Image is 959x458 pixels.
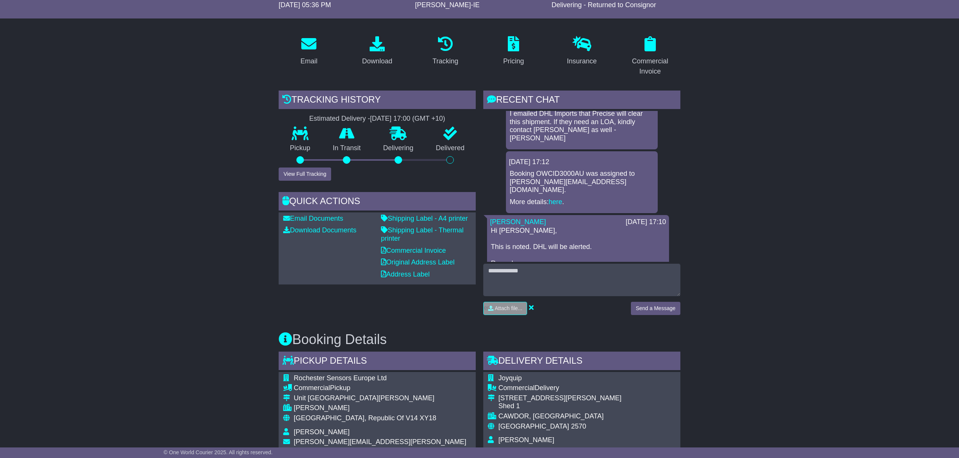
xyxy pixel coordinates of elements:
div: [PERSON_NAME] [294,404,471,412]
a: Commercial Invoice [381,247,446,254]
div: Unit [GEOGRAPHIC_DATA][PERSON_NAME] [294,394,471,403]
span: [PERSON_NAME][EMAIL_ADDRESS][DOMAIN_NAME] [498,446,669,454]
a: [PERSON_NAME] [490,218,546,226]
div: [DATE] 17:00 (GMT +10) [370,115,445,123]
button: View Full Tracking [279,168,331,181]
div: Tracking history [279,91,476,111]
span: [DATE] 05:36 PM [279,1,331,9]
div: Pickup [294,384,471,392]
a: Email [296,34,322,69]
button: Send a Message [631,302,680,315]
h3: Booking Details [279,332,680,347]
div: CAWDOR, [GEOGRAPHIC_DATA] [498,412,669,421]
span: 2570 [571,423,586,430]
div: Tracking [433,56,458,66]
span: [PERSON_NAME] [294,428,350,436]
p: Delivered [425,144,476,152]
span: Joyquip [498,374,522,382]
p: I emailed DHL Imports that Precise will clear this shipment. If they need an LOA, kindly contact ... [510,110,654,142]
div: Commercial Invoice [624,56,675,77]
p: Booking OWCID3000AU was assigned to [PERSON_NAME][EMAIL_ADDRESS][DOMAIN_NAME]. [510,170,654,194]
span: [PERSON_NAME]-IE [415,1,479,9]
a: Shipping Label - Thermal printer [381,226,464,242]
p: In Transit [322,144,372,152]
div: Delivery [498,384,669,392]
div: Download [362,56,392,66]
p: Delivering [372,144,425,152]
span: [PERSON_NAME][EMAIL_ADDRESS][PERSON_NAME][DOMAIN_NAME] [294,438,466,454]
a: Address Label [381,270,430,278]
a: Commercial Invoice [620,34,680,79]
div: RECENT CHAT [483,91,680,111]
div: Estimated Delivery - [279,115,476,123]
span: Commercial [294,384,330,392]
span: [GEOGRAPHIC_DATA] [498,423,569,430]
div: Delivery Details [483,352,680,372]
span: [GEOGRAPHIC_DATA], Republic Of [294,414,404,422]
div: Quick Actions [279,192,476,212]
p: Hi [PERSON_NAME], This is noted. DHL will be alerted. Regards, [PERSON_NAME] [491,227,665,276]
p: More details: . [510,198,654,206]
p: Pickup [279,144,322,152]
div: Pickup Details [279,352,476,372]
a: Pricing [498,34,529,69]
span: Commercial [498,384,535,392]
div: [STREET_ADDRESS][PERSON_NAME] [498,394,669,403]
div: Email [301,56,318,66]
a: Email Documents [283,215,343,222]
div: [DATE] 17:12 [509,158,655,166]
a: Download Documents [283,226,356,234]
span: V14 XY18 [405,414,436,422]
div: [DATE] 17:10 [626,218,666,226]
div: Pricing [503,56,524,66]
div: Insurance [567,56,597,66]
div: Shed 1 [498,402,669,410]
a: Tracking [428,34,463,69]
a: Original Address Label [381,258,455,266]
span: [PERSON_NAME] [498,436,554,444]
a: Insurance [562,34,601,69]
span: Rochester Sensors Europe Ltd [294,374,387,382]
a: Shipping Label - A4 printer [381,215,468,222]
a: Download [357,34,397,69]
span: Delivering - Returned to Consignor [552,1,656,9]
span: © One World Courier 2025. All rights reserved. [163,449,273,455]
a: here [549,198,562,206]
